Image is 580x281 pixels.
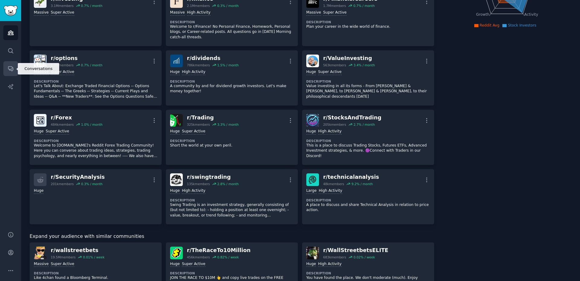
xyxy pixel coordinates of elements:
div: High Activity [182,69,205,75]
div: Huge [170,261,180,267]
div: r/ WallStreetbetsELITE [323,247,388,254]
div: r/ Trading [187,114,239,122]
div: 0.02 % / week [353,255,375,259]
p: A community by and for dividend growth investors. Let's make money together! [170,84,294,94]
div: Massive [34,261,49,267]
div: Massive [306,10,321,16]
div: 1.5 % / month [217,63,239,67]
div: High Activity [319,188,342,194]
div: Massive [170,10,185,16]
a: ValueInvestingr/ValueInvesting563kmembers3.4% / monthHugeSuper ActiveDescriptionValue investing i... [302,50,434,106]
p: This is a place to discuss Trading Stocks, Futures ETFs, Advanced Investment strategies, & more. ... [306,143,430,159]
p: Like 4chan found a Bloomberg Terminal. [34,275,157,281]
a: Forexr/Forex484kmembers1.0% / monthHugeSuper ActiveDescriptionWelcome to [DOMAIN_NAME]'s Reddit F... [30,110,162,165]
div: High Activity [182,188,205,194]
dt: Description [306,198,430,202]
div: Super Active [182,129,205,134]
p: Plan your career in the wide world of finance. [306,24,430,30]
div: 2.8 % / month [217,182,239,186]
img: GummySearch logo [4,5,18,16]
div: 0.3 % / month [81,182,102,186]
div: Huge [170,188,180,194]
div: 1.0 % / month [81,122,102,127]
a: StocksAndTradingr/StocksAndTrading205kmembers2.7% / monthHugeHigh ActivityDescriptionThis is a pl... [302,110,434,165]
a: optionsr/options1.3Mmembers0.7% / monthMassiveSuper ActiveDescriptionLet's Talk About: Exchange T... [30,50,162,106]
a: Tradingr/Trading325kmembers3.3% / monthHugeSuper ActiveDescriptionShort the world at your own peril. [166,110,298,165]
div: 786k members [187,63,210,67]
div: r/ Forex [51,114,102,122]
img: wallstreetbets [34,247,47,259]
div: Huge [170,129,180,134]
dt: Description [170,20,294,24]
div: r/ wallstreetbets [51,247,105,254]
a: swingtradingr/swingtrading135kmembers2.8% / monthHugeHigh ActivityDescriptionSwing Trading is an ... [166,169,298,224]
div: 0.82 % / week [217,255,239,259]
img: dividends [170,55,183,67]
div: Large [306,188,317,194]
dt: Description [306,139,430,143]
dt: Description [306,79,430,84]
span: Expand your audience with similar communities [30,233,144,240]
img: options [34,55,47,67]
dt: Description [306,271,430,275]
div: 484k members [51,122,74,127]
p: Value investing in all its forms - From [PERSON_NAME] & [PERSON_NAME], to [PERSON_NAME] & [PERSON... [306,84,430,99]
dt: Description [34,79,157,84]
div: r/ SecurityAnalysis [51,173,105,181]
p: Short the world at your own peril. [170,143,294,148]
div: Huge [306,261,316,267]
div: r/ ValueInvesting [323,55,375,62]
div: r/ dividends [187,55,239,62]
img: technicalanalysis [306,173,319,186]
div: Massive [34,69,49,75]
div: High Activity [318,129,342,134]
p: Welcome to [DOMAIN_NAME]'s Reddit Forex Trading Community! Here you can converse about trading id... [34,143,157,159]
img: StocksAndTrading [306,114,319,127]
div: r/ technicalanalysis [323,173,379,181]
div: Super Active [51,261,74,267]
div: 563k members [323,63,346,67]
div: 3.1M members [51,4,74,8]
a: technicalanalysisr/technicalanalysis48kmembers9.2% / monthLargeHigh ActivityDescriptionA place to... [302,169,434,224]
p: Swing Trading is an investment strategy, generally consisting of (but not limited to): - holding ... [170,202,294,218]
img: Trading [170,114,183,127]
div: High Activity [187,10,211,16]
div: 1.3M members [51,63,74,67]
div: r/ TheRaceTo10Million [187,247,251,254]
div: Super Active [323,10,347,16]
div: 456k members [187,255,210,259]
dt: Description [34,271,157,275]
dt: Description [170,139,294,143]
div: 0.7 % / month [81,4,102,8]
div: Super Active [51,69,74,75]
div: r/ options [51,55,102,62]
div: 0.7 % / month [81,63,102,67]
div: 205k members [323,122,346,127]
div: Super Active [182,261,205,267]
div: 9.2 % / month [351,182,373,186]
div: High Activity [318,261,342,267]
div: 3.4 % / month [353,63,375,67]
dt: Description [170,271,294,275]
div: 0.3 % / month [217,4,239,8]
div: 3.3 % / month [217,122,239,127]
p: Let's Talk About: Exchange Traded Financial Options -- Options Fundamentals -- The Greeks -- Stra... [34,84,157,99]
img: swingtrading [170,173,183,186]
div: 2.1M members [187,4,210,8]
a: dividendsr/dividends786kmembers1.5% / monthHugeHigh ActivityDescriptionA community by and for div... [166,50,298,106]
img: ValueInvesting [306,55,319,67]
div: 0.7 % / month [353,4,375,8]
div: Huge [306,69,316,75]
img: WallStreetbetsELITE [306,247,319,259]
div: Huge [34,188,43,194]
div: 683k members [323,255,346,259]
span: Reddit Avg [480,23,500,27]
div: Huge [170,69,180,75]
div: 0.01 % / week [83,255,105,259]
div: Super Active [318,69,342,75]
div: Huge [34,129,43,134]
span: Stock Investors [508,23,536,27]
p: A place to discuss and share Technical Analysis in relation to price action. [306,202,430,213]
div: Massive [34,10,49,16]
div: 2.7 % / month [353,122,375,127]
